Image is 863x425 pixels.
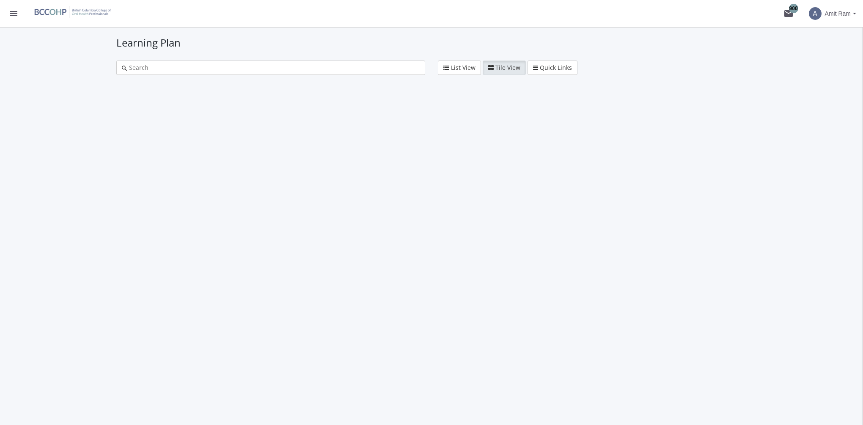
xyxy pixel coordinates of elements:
input: Search [127,63,420,72]
span: Tile View [495,63,520,72]
span: List View [451,63,475,72]
span: Amit Ram [825,6,851,21]
mat-icon: menu [8,8,19,19]
img: logo.png [27,3,120,23]
span: A [809,7,822,20]
span: Quick Links [540,63,572,72]
h1: Learning Plan [116,36,747,50]
mat-icon: mail [783,8,794,19]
